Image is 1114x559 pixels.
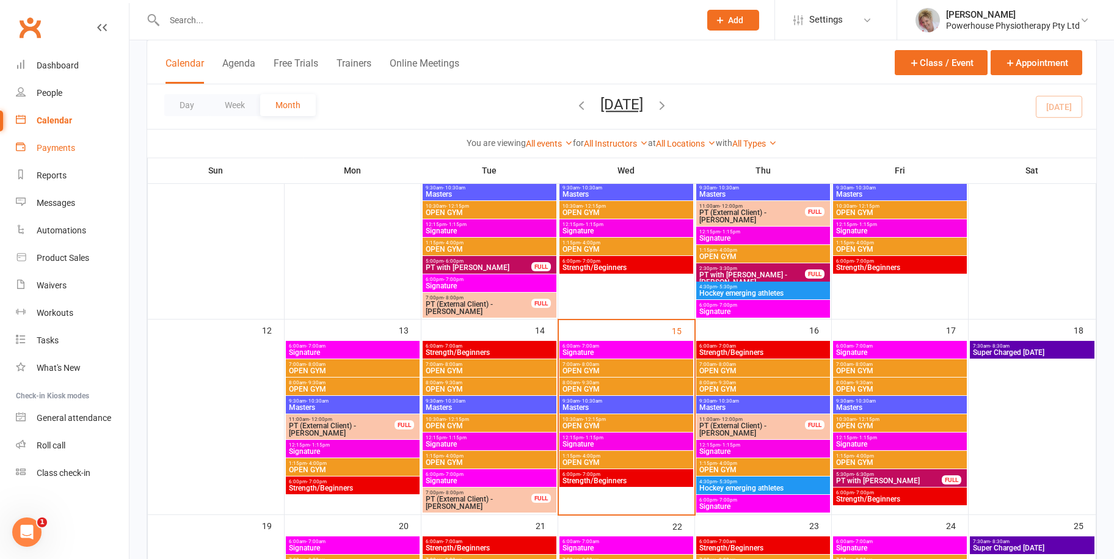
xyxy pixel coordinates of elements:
span: 9:30am [835,398,964,404]
div: 13 [399,320,421,340]
span: Signature [699,503,828,510]
span: Signature [835,227,964,235]
span: OPEN GYM [425,367,554,374]
span: 11:00am [699,417,806,422]
span: - 10:30am [716,185,739,191]
span: 1:15pm [425,240,554,246]
iframe: Intercom live chat [12,517,42,547]
div: What's New [37,363,81,373]
span: Signature [562,349,691,356]
span: Strength/Beginners [425,349,554,356]
span: OPEN GYM [562,422,691,429]
span: 6:00pm [562,472,691,477]
span: 1:15pm [699,461,828,466]
span: - 7:00am [580,539,599,544]
span: 1:15pm [699,247,828,253]
span: - 1:15pm [583,435,603,440]
div: Workouts [37,308,73,318]
span: OPEN GYM [835,422,964,429]
span: 6:00am [699,539,828,544]
div: FULL [942,475,961,484]
span: 1 [37,517,47,527]
a: Tasks [16,327,129,354]
span: OPEN GYM [835,246,964,253]
span: PT (External Client) - [PERSON_NAME] [425,495,532,510]
a: Roll call [16,432,129,459]
span: 9:30am [288,398,417,404]
span: - 4:00pm [443,240,464,246]
span: - 8:00am [580,362,599,367]
span: Super Charged [DATE] [972,349,1092,356]
span: - 10:30am [306,398,329,404]
div: [PERSON_NAME] [946,9,1080,20]
span: Signature [425,440,554,448]
div: FULL [531,299,551,308]
button: [DATE] [600,96,643,113]
div: Roll call [37,440,65,450]
span: 6:00pm [835,258,964,264]
span: 1:15pm [425,453,554,459]
span: 9:30am [425,398,554,404]
th: Fri [832,158,969,183]
div: Dashboard [37,60,79,70]
th: Wed [558,158,695,183]
img: thumb_image1590539733.png [916,8,940,32]
span: OPEN GYM [699,466,828,473]
div: Automations [37,225,86,235]
span: 10:30am [425,203,554,209]
div: 12 [262,320,284,340]
span: Hockey emerging athletes [699,484,828,492]
span: - 9:30am [716,380,736,385]
span: - 1:15pm [857,222,877,227]
span: Strength/Beginners [288,484,417,492]
span: Strength/Beginners [699,349,828,356]
span: OPEN GYM [288,385,417,393]
span: PT with [PERSON_NAME] - [PERSON_NAME] [699,271,806,286]
a: All events [526,139,573,148]
span: 11:00am [699,203,806,209]
span: - 8:00am [443,362,462,367]
span: OPEN GYM [562,246,691,253]
div: 25 [1074,515,1096,535]
span: Strength/Beginners [562,264,691,271]
span: - 9:30am [580,380,599,385]
span: Strength/Beginners [835,495,964,503]
span: 6:00pm [835,490,964,495]
span: Masters [425,191,554,198]
span: 7:00am [699,362,828,367]
span: 6:00pm [562,258,691,264]
span: OPEN GYM [699,385,828,393]
button: Online Meetings [390,57,459,84]
span: 12:15pm [699,442,828,448]
span: - 7:00am [716,539,736,544]
div: General attendance [37,413,111,423]
span: - 1:15pm [446,435,467,440]
span: - 8:00pm [443,490,464,495]
span: - 10:30am [716,398,739,404]
span: 12:15pm [562,222,691,227]
span: - 10:30am [853,185,876,191]
span: 6:00am [699,343,828,349]
span: 1:15pm [835,453,964,459]
span: Signature [562,440,691,448]
span: 12:15pm [699,229,828,235]
span: - 12:15pm [446,203,469,209]
button: Month [260,94,316,116]
span: - 10:30am [580,185,602,191]
a: All Types [732,139,777,148]
span: PT with [PERSON_NAME] [425,264,532,271]
span: 8:00am [288,380,417,385]
span: PT with [PERSON_NAME] [835,477,942,484]
button: Add [707,10,759,31]
th: Thu [695,158,832,183]
div: Waivers [37,280,67,290]
span: - 7:00am [716,343,736,349]
span: - 7:00am [580,343,599,349]
div: Messages [37,198,75,208]
span: - 9:30am [853,380,873,385]
span: 8:00am [425,380,554,385]
button: Day [164,94,209,116]
span: Masters [699,191,828,198]
span: 5:00pm [425,258,532,264]
th: Sat [969,158,1096,183]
